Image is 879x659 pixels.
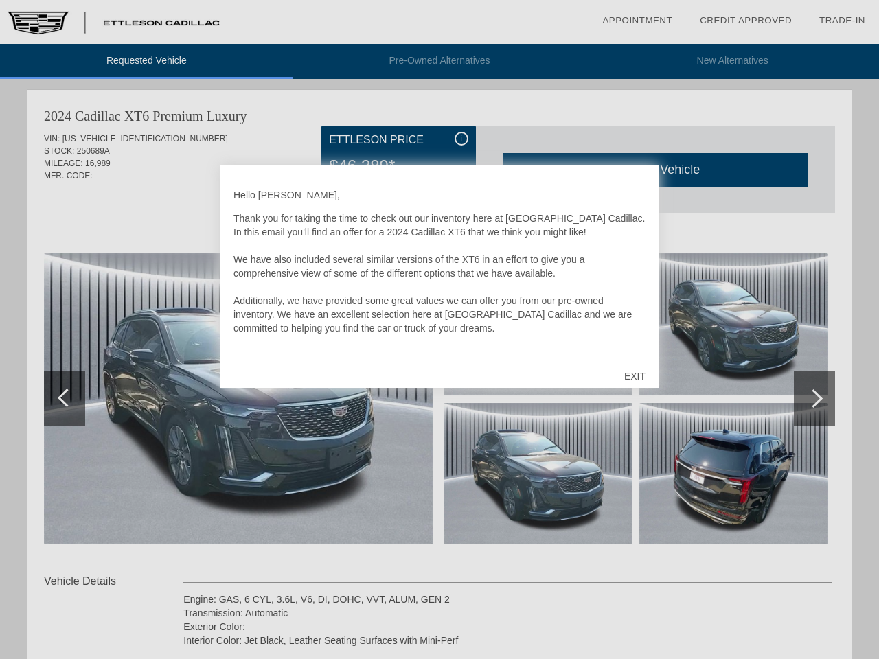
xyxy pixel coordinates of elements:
[819,15,865,25] a: Trade-In
[233,188,646,202] p: Hello [PERSON_NAME],
[602,15,672,25] a: Appointment
[700,15,792,25] a: Credit Approved
[233,211,646,349] p: Thank you for taking the time to check out our inventory here at [GEOGRAPHIC_DATA] Cadillac. In t...
[610,356,659,397] div: EXIT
